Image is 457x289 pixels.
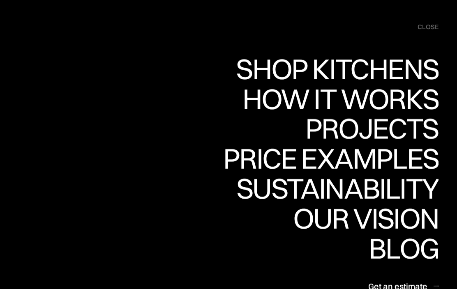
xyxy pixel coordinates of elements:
[223,144,439,174] a: Price examplesPrice examples
[305,114,439,144] a: ProjectsProjects
[232,55,439,85] a: Shop KitchensShop Kitchens
[223,144,439,173] div: Price examples
[286,233,439,261] div: Our vision
[305,114,439,142] div: Projects
[305,142,439,171] div: Projects
[240,113,439,142] div: how it works
[232,83,439,112] div: Shop Kitchens
[240,85,439,113] div: how it works
[286,204,439,233] div: Our vision
[286,204,439,234] a: Our visionOur vision
[364,234,439,263] div: Blog
[418,23,439,32] div: close
[232,55,439,83] div: Shop Kitchens
[364,234,439,264] a: BlogBlog
[229,203,439,232] div: Sustainability
[240,85,439,115] a: how it workshow it works
[409,19,439,35] div: menu
[229,174,439,203] div: Sustainability
[223,173,439,202] div: Price examples
[229,174,439,204] a: SustainabilitySustainability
